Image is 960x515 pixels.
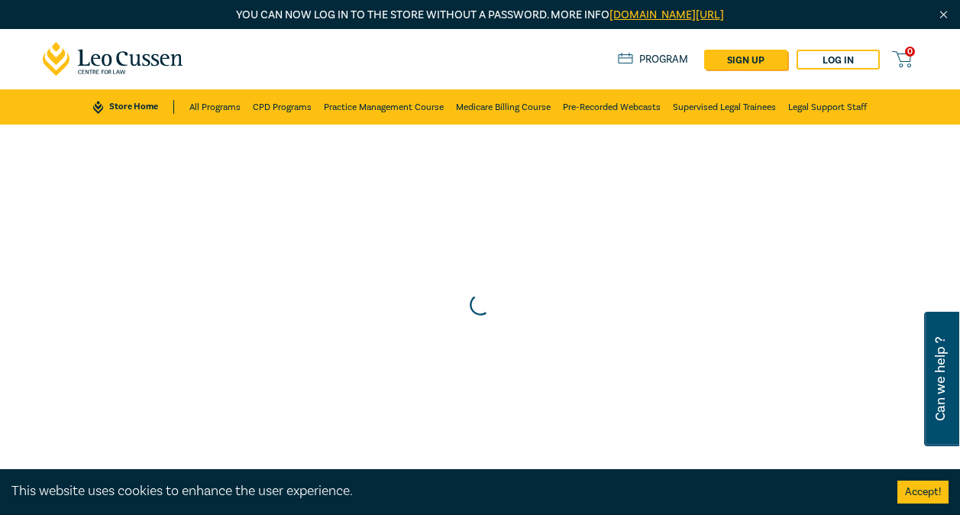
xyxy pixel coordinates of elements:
a: CPD Programs [253,89,312,125]
a: Practice Management Course [324,89,444,125]
span: 0 [905,47,915,57]
a: Supervised Legal Trainees [673,89,776,125]
a: Legal Support Staff [788,89,867,125]
a: Medicare Billing Course [456,89,551,125]
p: You can now log in to the store without a password. More info [43,7,918,24]
button: Accept cookies [897,481,949,504]
img: Close [937,8,950,21]
a: Log in [797,50,880,70]
a: Pre-Recorded Webcasts [563,89,661,125]
a: [DOMAIN_NAME][URL] [609,8,724,22]
a: All Programs [189,89,241,125]
a: Program [618,53,689,66]
div: This website uses cookies to enhance the user experience. [11,481,874,501]
span: Can we help ? [933,321,948,437]
a: sign up [704,50,787,70]
a: Store Home [93,100,173,114]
